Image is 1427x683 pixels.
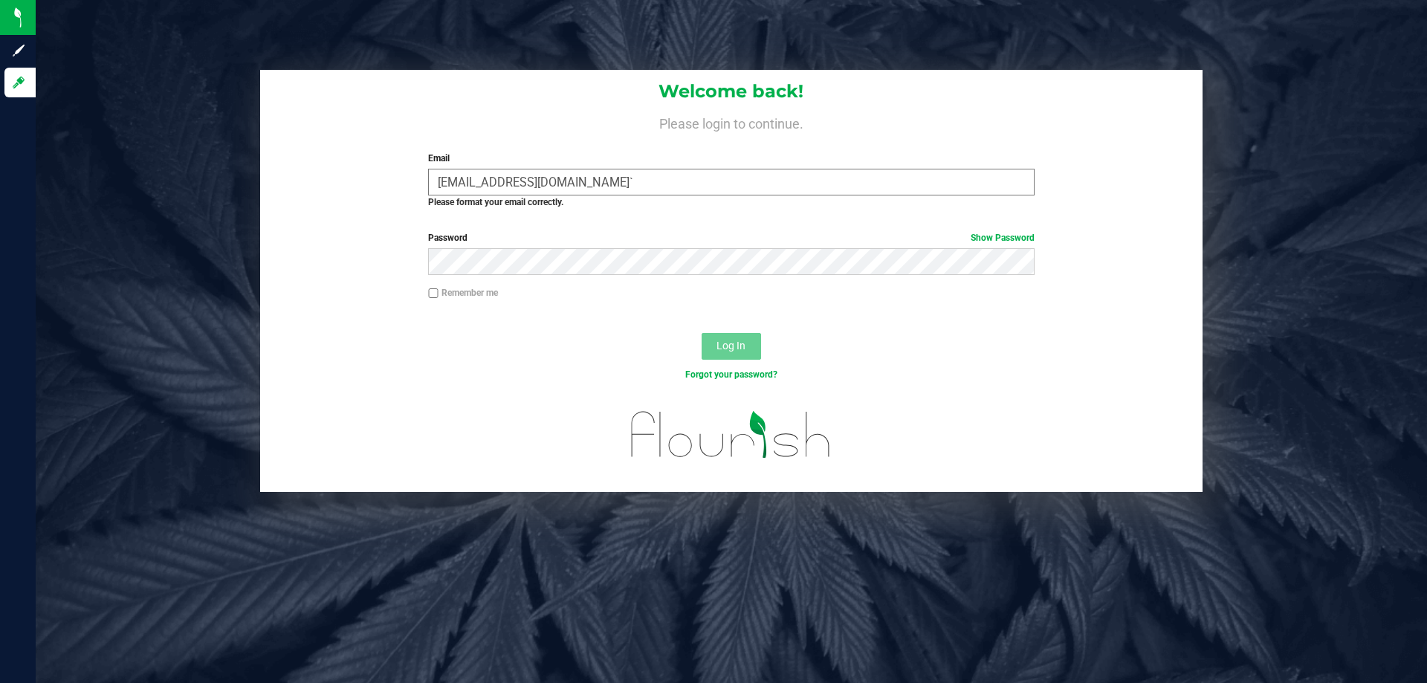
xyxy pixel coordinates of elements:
span: Log In [716,340,745,352]
a: Show Password [971,233,1035,243]
strong: Please format your email correctly. [428,197,563,207]
input: Remember me [428,288,439,299]
h4: Please login to continue. [260,113,1203,131]
label: Email [428,152,1034,165]
h1: Welcome back! [260,82,1203,101]
button: Log In [702,333,761,360]
a: Forgot your password? [685,369,777,380]
inline-svg: Log in [11,75,26,90]
img: flourish_logo.svg [613,397,849,473]
inline-svg: Sign up [11,43,26,58]
span: Password [428,233,467,243]
label: Remember me [428,286,498,300]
